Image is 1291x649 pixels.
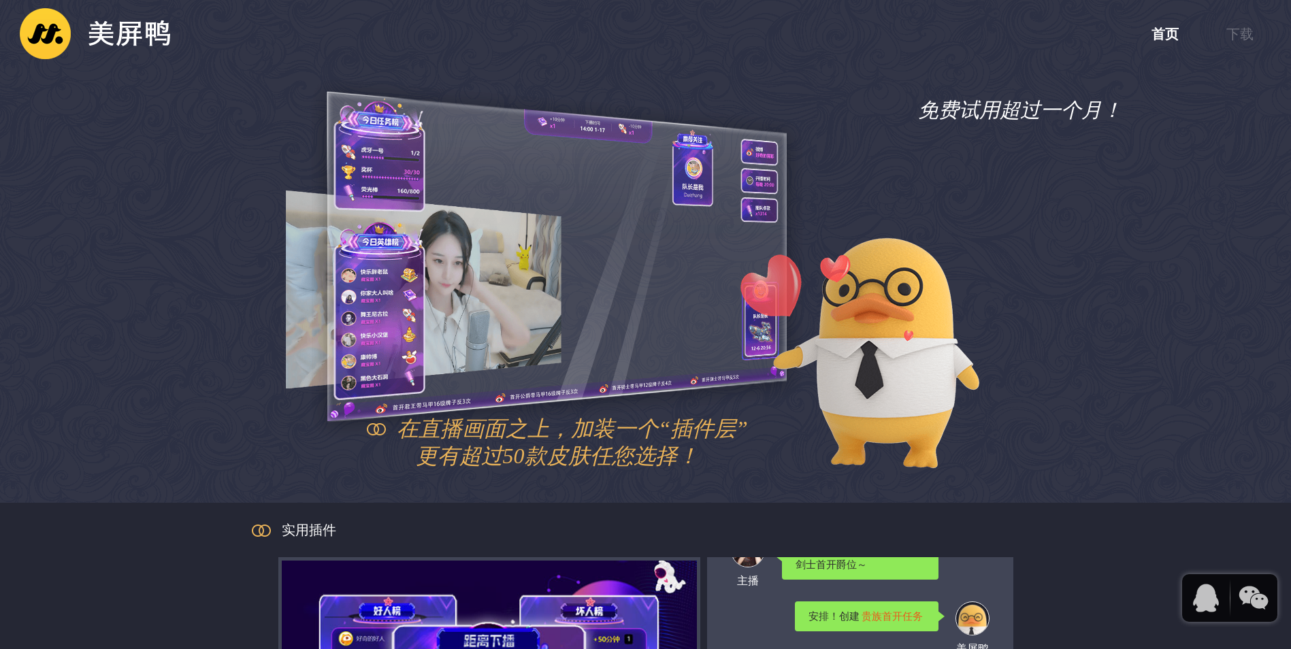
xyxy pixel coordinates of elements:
a: 扫码添加小财鼠官方客服微信 [1230,574,1277,622]
a: 首页 [1128,7,1203,61]
div: 免费试用超过一个月！ [918,95,1122,125]
div: 在直播画面之上，加装一个“插件层” 更有超过50款皮肤任您选择！ [306,415,809,469]
div: 实用插件 [238,503,1054,557]
img: 扫码添加小财鼠官方客服微信 [1237,581,1271,615]
a: 扫码添加小财鼠官方客服QQ [1182,574,1230,622]
div: 安排！创建 [795,601,938,631]
span: 贵族首开任务 [862,611,923,622]
div: 主播 [721,567,775,595]
img: 美屏鸭 [14,7,177,61]
a: 下载 [1203,7,1277,61]
img: 扫码添加小财鼠官方客服QQ [1189,581,1223,615]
